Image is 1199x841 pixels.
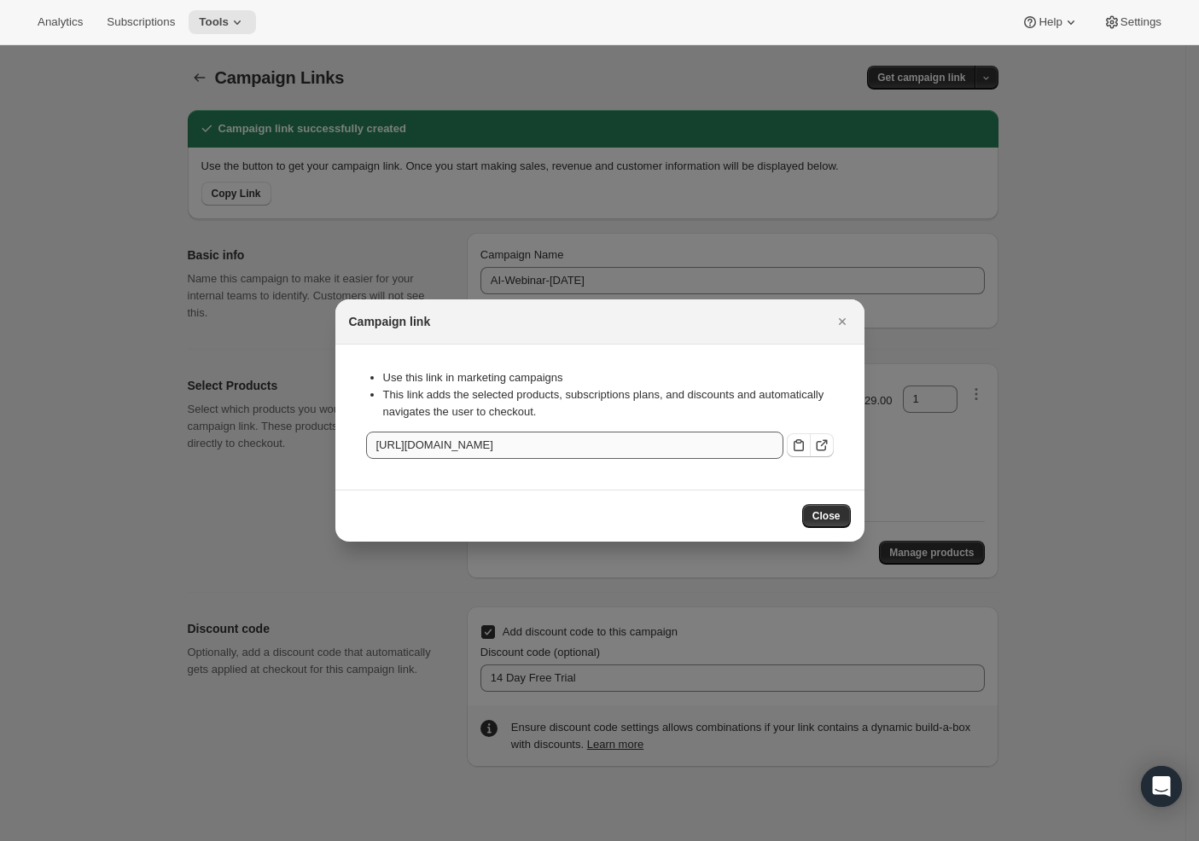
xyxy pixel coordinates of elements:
button: Close [830,310,854,333]
div: Open Intercom Messenger [1141,766,1182,807]
span: Analytics [38,15,83,29]
button: Subscriptions [96,10,185,34]
button: Help [1011,10,1089,34]
span: Subscriptions [107,15,175,29]
span: Close [812,509,841,523]
button: Analytics [27,10,93,34]
button: Settings [1093,10,1172,34]
span: Help [1039,15,1062,29]
span: Tools [199,15,229,29]
button: Tools [189,10,256,34]
span: Settings [1120,15,1161,29]
li: This link adds the selected products, subscriptions plans, and discounts and automatically naviga... [383,386,834,420]
li: Use this link in marketing campaigns [383,369,834,386]
h2: Campaign link [349,313,431,330]
button: Close [802,504,851,528]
